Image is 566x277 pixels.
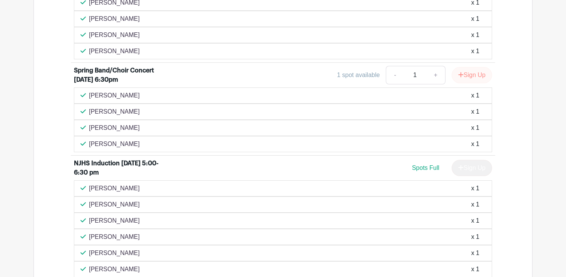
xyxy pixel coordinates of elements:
div: NJHS Induction [DATE] 5:00-6:30 pm [74,159,169,177]
p: [PERSON_NAME] [89,123,140,133]
div: x 1 [471,30,479,40]
div: x 1 [471,91,479,100]
div: x 1 [471,14,479,24]
p: [PERSON_NAME] [89,14,140,24]
p: [PERSON_NAME] [89,232,140,242]
div: x 1 [471,200,479,209]
p: [PERSON_NAME] [89,91,140,100]
span: Spots Full [412,165,439,171]
p: [PERSON_NAME] [89,47,140,56]
button: Sign Up [452,67,492,83]
div: x 1 [471,248,479,258]
div: x 1 [471,184,479,193]
div: x 1 [471,139,479,149]
p: [PERSON_NAME] [89,216,140,225]
div: x 1 [471,216,479,225]
div: x 1 [471,47,479,56]
div: x 1 [471,107,479,116]
p: [PERSON_NAME] [89,107,140,116]
div: x 1 [471,232,479,242]
p: [PERSON_NAME] [89,30,140,40]
p: [PERSON_NAME] [89,265,140,274]
p: [PERSON_NAME] [89,139,140,149]
a: + [426,66,445,84]
div: x 1 [471,265,479,274]
p: [PERSON_NAME] [89,184,140,193]
p: [PERSON_NAME] [89,248,140,258]
div: x 1 [471,123,479,133]
div: Spring Band/Choir Concert [DATE] 6:30pm [74,66,169,84]
div: 1 spot available [337,71,380,80]
a: - [386,66,404,84]
p: [PERSON_NAME] [89,200,140,209]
